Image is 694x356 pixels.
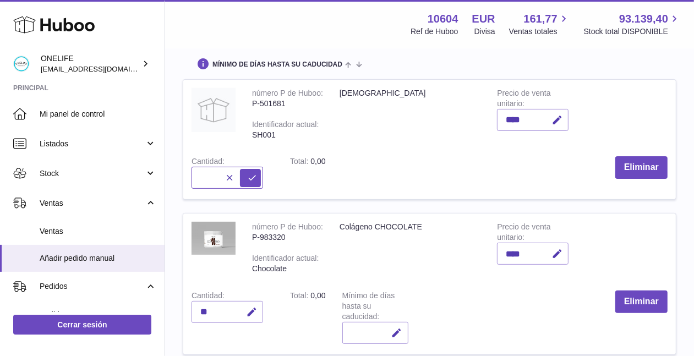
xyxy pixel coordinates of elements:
td: [DEMOGRAPHIC_DATA] [331,80,489,148]
div: número P de Huboo [252,89,323,100]
span: Añadir pedido manual [40,253,156,264]
img: Shakers [192,88,236,132]
span: Stock total DISPONIBLE [584,26,681,37]
span: 161,77 [524,12,558,26]
span: Ventas totales [509,26,570,37]
button: Eliminar [615,156,668,179]
strong: EUR [472,12,495,26]
span: Listados [40,139,145,149]
span: Pedidos [40,310,156,320]
a: 93.139,40 Stock total DISPONIBLE [584,12,681,37]
label: Mínimo de días hasta su caducidad [342,291,395,324]
div: ONELIFE [41,53,140,74]
label: Total [290,291,310,303]
span: 0,00 [310,291,325,300]
label: Cantidad [192,157,225,168]
a: 161,77 Ventas totales [509,12,570,37]
span: Ventas [40,198,145,209]
img: administracion@onelifespain.com [13,56,30,72]
span: Ventas [40,226,156,237]
strong: 10604 [428,12,458,26]
label: Precio de venta unitario [497,89,550,111]
span: Mi panel de control [40,109,156,119]
div: SH001 [252,130,323,140]
span: Stock [40,168,145,179]
div: Divisa [474,26,495,37]
img: Colágeno CHOCOLATE [192,222,236,255]
button: Eliminar [615,291,668,313]
div: P-983320 [252,232,323,243]
label: Total [290,157,310,168]
div: Identificador actual [252,120,319,132]
label: Precio de venta unitario [497,222,550,244]
a: Cerrar sesión [13,315,151,335]
div: Identificador actual [252,254,319,265]
span: [EMAIL_ADDRESS][DOMAIN_NAME] [41,64,162,73]
div: número P de Huboo [252,222,323,234]
div: Ref de Huboo [411,26,458,37]
div: P-501681 [252,98,323,109]
span: 0,00 [310,157,325,166]
td: Colágeno CHOCOLATE [331,213,489,282]
span: Pedidos [40,281,145,292]
span: Mínimo de días hasta su caducidad [212,61,342,68]
label: Cantidad [192,291,225,303]
span: 93.139,40 [619,12,668,26]
div: Chocolate [252,264,323,274]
